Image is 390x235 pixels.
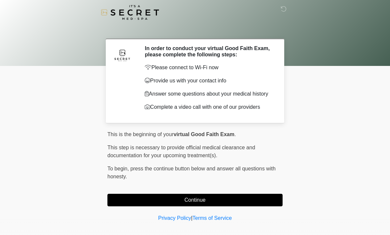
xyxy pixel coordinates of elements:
p: Answer some questions about your medical history [145,90,273,98]
p: Complete a video call with one of our providers [145,103,273,111]
span: press the continue button below and answer all questions with honesty. [107,166,276,179]
h2: In order to conduct your virtual Good Faith Exam, please complete the following steps: [145,45,273,58]
a: Privacy Policy [158,215,191,221]
strong: virtual Good Faith Exam [174,132,234,137]
a: Terms of Service [192,215,232,221]
img: It's A Secret Med Spa Logo [101,5,159,20]
span: . [234,132,236,137]
img: Agent Avatar [112,45,132,65]
button: Continue [107,194,283,206]
p: Please connect to Wi-Fi now [145,64,273,72]
span: This is the beginning of your [107,132,174,137]
span: This step is necessary to provide official medical clearance and documentation for your upcoming ... [107,145,255,158]
a: | [191,215,192,221]
span: To begin, [107,166,130,171]
h1: ‎ ‎ [102,24,288,36]
p: Provide us with your contact info [145,77,273,85]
